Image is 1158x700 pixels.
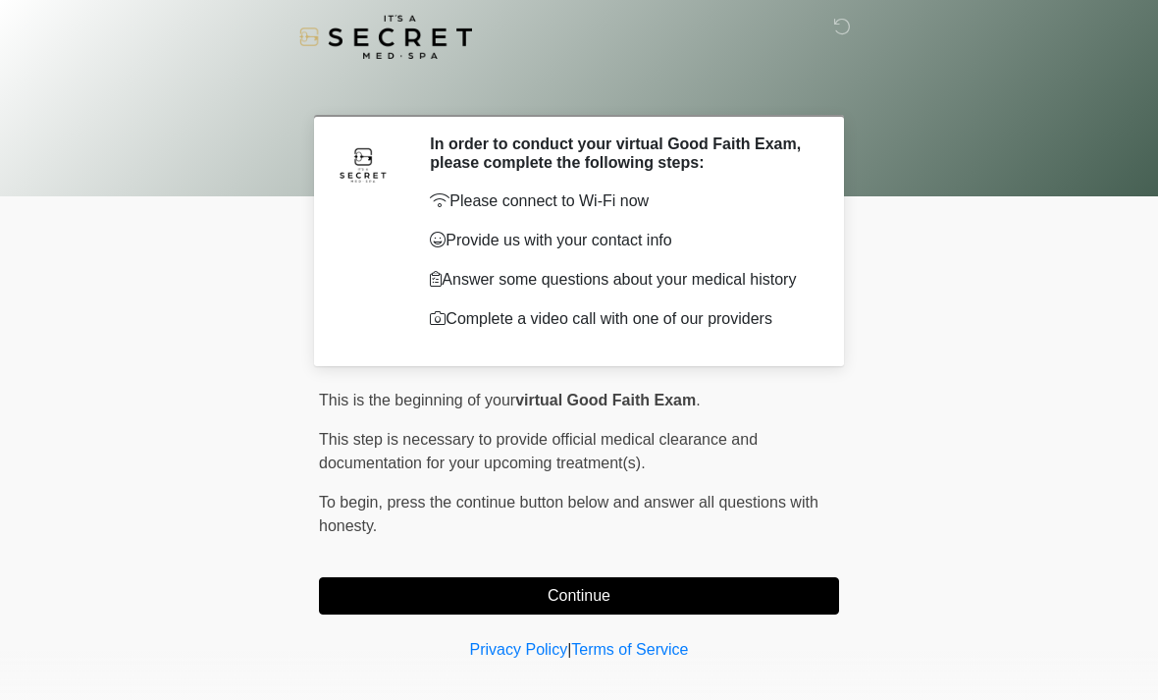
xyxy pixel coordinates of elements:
span: This is the beginning of your [319,392,515,408]
p: Please connect to Wi-Fi now [430,189,810,213]
span: To begin, [319,494,387,511]
span: . [696,392,700,408]
img: It's A Secret Med Spa Logo [299,15,472,59]
a: Privacy Policy [470,641,568,658]
span: This step is necessary to provide official medical clearance and documentation for your upcoming ... [319,431,758,471]
button: Continue [319,577,839,615]
img: Agent Avatar [334,135,393,193]
strong: virtual Good Faith Exam [515,392,696,408]
span: press the continue button below and answer all questions with honesty. [319,494,818,534]
h1: ‎ ‎ [304,71,854,107]
p: Complete a video call with one of our providers [430,307,810,331]
p: Answer some questions about your medical history [430,268,810,292]
h2: In order to conduct your virtual Good Faith Exam, please complete the following steps: [430,135,810,172]
p: Provide us with your contact info [430,229,810,252]
a: | [567,641,571,658]
a: Terms of Service [571,641,688,658]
